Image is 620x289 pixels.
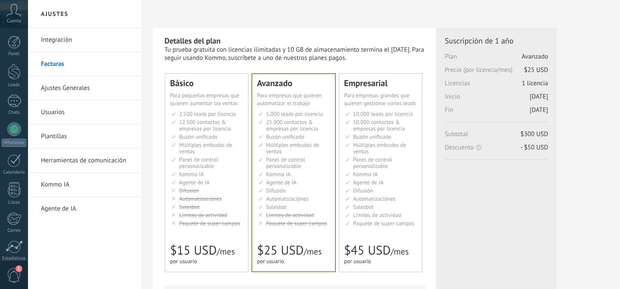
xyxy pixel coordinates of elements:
div: Panel [2,51,27,57]
span: Panel de control personalizable [179,156,218,170]
span: 2.500 leads por licencia [179,110,236,118]
div: Calendario [2,170,27,175]
span: Salesbot [179,203,200,211]
span: Panel de control personalizable [353,156,392,170]
li: Ajustes Generales [28,76,142,100]
span: Límites de actividad [179,211,227,219]
span: Paquete de super campos [179,220,240,227]
span: Agente de IA [266,179,297,186]
span: $15 USD [170,242,217,258]
span: - $50 USD [521,143,548,152]
span: Panel de control personalizable [266,156,305,170]
div: Estadísticas [2,256,27,261]
div: Empresarial [344,79,417,87]
li: Kommo IA [28,173,142,197]
span: [DATE] [530,106,548,114]
span: /mes [391,246,409,257]
span: Cuenta [7,19,21,24]
span: Inicio [445,93,548,106]
span: Buzón unificado [266,133,304,140]
span: Subtotal [445,130,548,143]
span: $25 USD [524,66,548,74]
span: 1 licencia [522,79,548,87]
span: 50.000 contactos & empresas por licencia [353,118,405,132]
span: por usuario [170,258,197,265]
span: Múltiples embudos de ventas [353,141,406,155]
span: Precio (por licencia/mes) [445,66,548,79]
b: Detalles del plan [164,36,220,46]
span: Difusión [179,187,199,194]
a: Ajustes Generales [41,76,133,100]
span: 12.500 contactos & empresas por licencia [179,118,231,132]
span: Difusión [266,187,286,194]
span: Para pequeñas empresas que quieren aumentar las ventas [170,92,239,107]
span: Automatizaciónes [353,195,396,202]
li: Plantillas [28,124,142,149]
span: 10.000 leads por licencia [353,110,413,118]
span: Licencias [445,79,548,93]
span: por usuario [344,258,371,265]
span: Difusión [353,187,373,194]
li: Usuarios [28,100,142,124]
span: 25.000 contactos & empresas por licencia [266,118,318,132]
div: Tu prueba gratuita con licencias ilimitadas y 10 GB de almacenamiento termina el [DATE]. Para seg... [164,46,425,62]
span: $45 USD [344,242,391,258]
span: Agente de IA [353,179,384,186]
span: /mes [217,246,235,257]
span: 2 [15,265,22,272]
span: Fin [445,106,548,119]
span: Múltiples embudos de ventas [266,141,319,155]
div: Correo [2,228,27,233]
span: Para empresas grandes que quieren gestionar varios leads [344,92,416,107]
a: Herramientas de comunicación [41,149,133,173]
div: Chats [2,110,27,115]
span: Buzón unificado [353,133,391,140]
span: Límites de actividad [266,211,314,219]
span: Buzón unificado [179,133,217,140]
span: Automatizaciónes [179,195,222,202]
div: Básico [170,79,243,87]
li: Integración [28,28,142,52]
a: Usuarios [41,100,133,124]
span: Agente de IA [179,179,210,186]
span: Múltiples embudos de ventas [179,141,232,155]
span: Automatizaciónes [266,195,309,202]
div: WhatsApp [2,139,26,147]
li: Herramientas de comunicación [28,149,142,173]
a: Agente de IA [41,197,133,221]
span: Paquete de super campos [353,220,414,227]
span: 5.000 leads por licencia [266,110,323,118]
a: Integración [41,28,133,52]
span: Kommo IA [179,171,204,178]
span: Salesbot [266,203,287,211]
span: $25 USD [257,242,304,258]
span: /mes [304,246,322,257]
span: Avanzado [522,53,548,61]
span: $300 USD [521,130,548,138]
span: Kommo IA [266,171,291,178]
span: Salesbot [353,203,374,211]
li: Agente de IA [28,197,142,221]
a: Kommo IA [41,173,133,197]
a: Plantillas [41,124,133,149]
span: Plan [445,53,548,66]
a: Facturas [41,52,133,76]
div: Leads [2,82,27,88]
span: Descuento [445,143,548,152]
span: Para empresas que quieren automatizar el trabajo [257,92,322,107]
div: Avanzado [257,79,330,87]
span: [DATE] [530,93,548,101]
span: Límites de actividad [353,211,401,219]
span: Kommo IA [353,171,378,178]
span: Suscripción de 1 año [445,36,548,46]
span: Paquete de super campos [266,220,327,227]
li: Facturas [28,52,142,76]
span: por usuario [257,258,284,265]
div: Listas [2,200,27,205]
